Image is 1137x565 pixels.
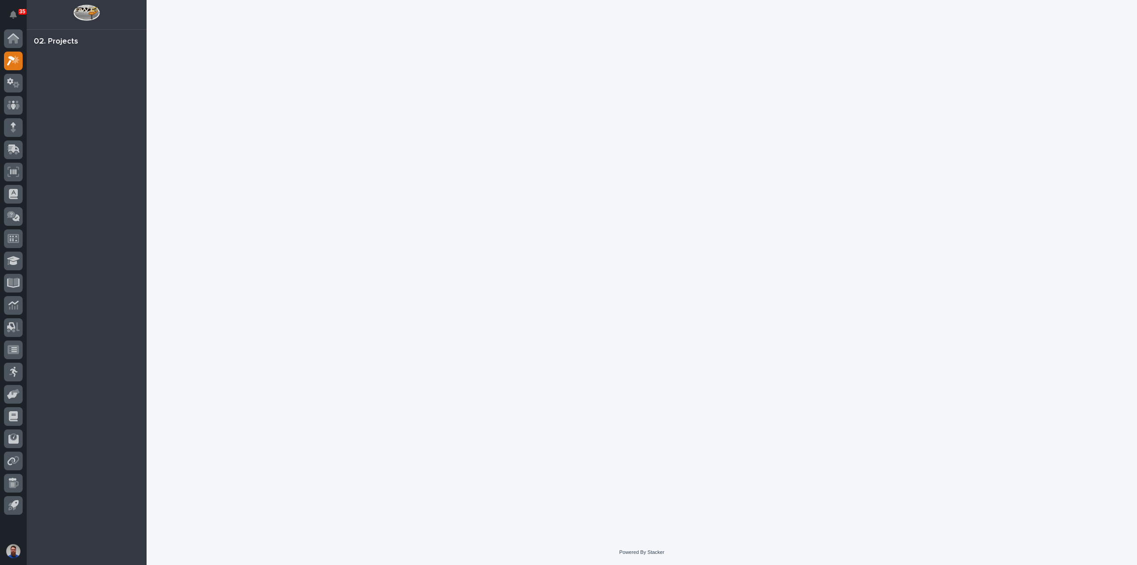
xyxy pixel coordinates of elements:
div: Notifications35 [11,11,23,25]
p: 35 [20,8,25,15]
div: 02. Projects [34,37,78,47]
button: users-avatar [4,542,23,561]
button: Notifications [4,5,23,24]
img: Workspace Logo [73,4,99,21]
a: Powered By Stacker [619,549,664,555]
